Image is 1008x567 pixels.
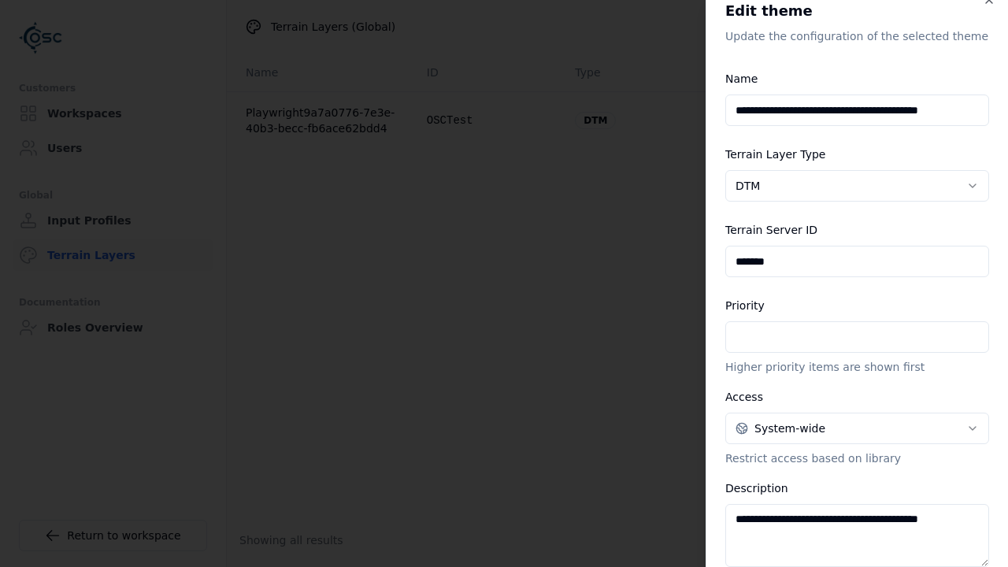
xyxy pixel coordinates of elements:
[725,72,758,85] label: Name
[725,224,817,236] label: Terrain Server ID
[725,359,989,375] p: Higher priority items are shown first
[725,28,989,44] p: Update the configuration of the selected theme
[725,299,765,312] label: Priority
[725,482,788,495] label: Description
[725,391,763,403] label: Access
[725,148,825,161] label: Terrain Layer Type
[725,450,989,466] p: Restrict access based on library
